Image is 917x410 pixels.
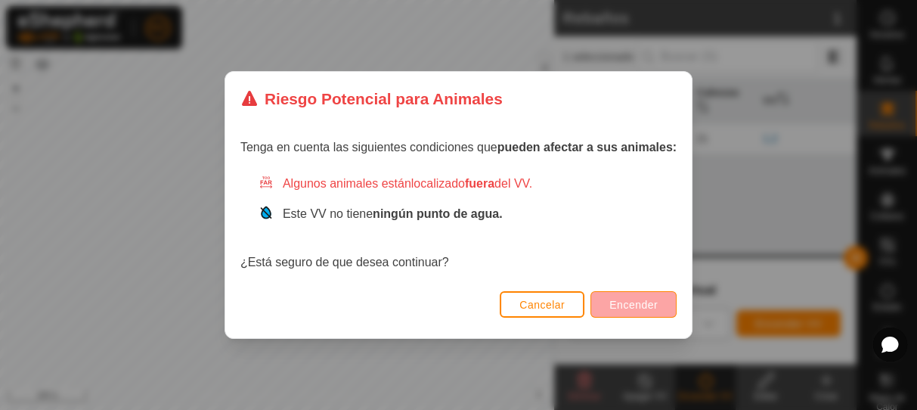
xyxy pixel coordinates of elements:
span: localizado del VV. [411,177,532,190]
span: Encender [609,299,658,311]
div: Riesgo Potencial para Animales [240,87,503,110]
button: Encender [590,291,677,318]
strong: pueden afectar a sus animales: [497,141,677,154]
div: ¿Está seguro de que desea continuar? [240,175,677,272]
span: Tenga en cuenta las siguientes condiciones que [240,141,677,154]
div: Algunos animales están [259,175,677,193]
strong: ningún punto de agua. [373,207,503,220]
button: Cancelar [500,291,584,318]
span: Cancelar [519,299,565,311]
strong: fuera [465,177,494,190]
span: Este VV no tiene [283,207,503,220]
